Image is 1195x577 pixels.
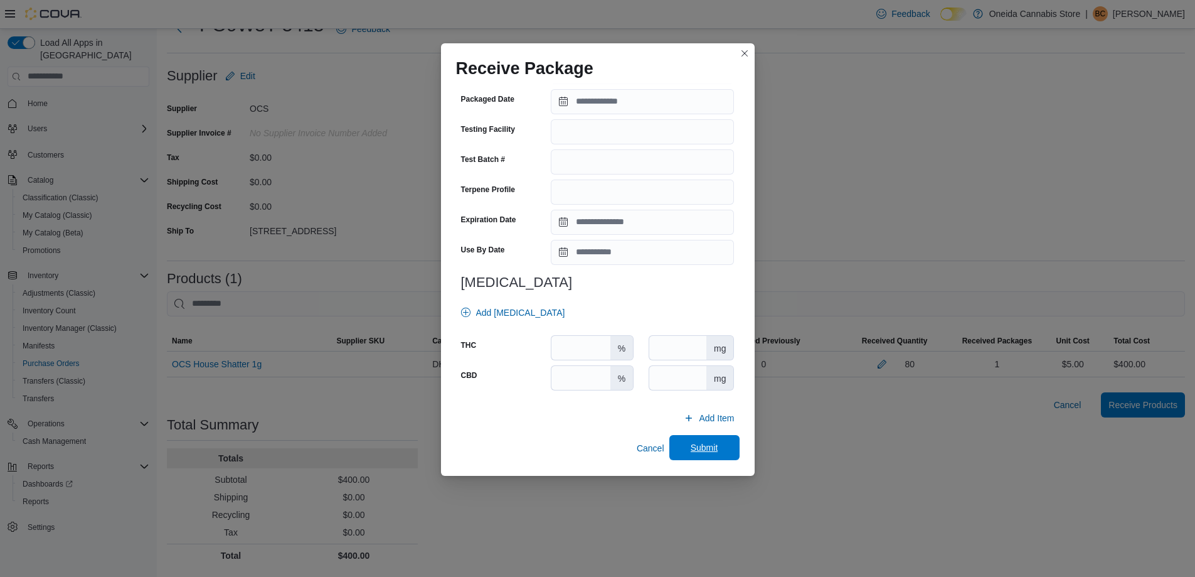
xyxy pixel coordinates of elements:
h1: Receive Package [456,58,593,78]
span: Add [MEDICAL_DATA] [476,306,565,319]
span: Add Item [699,412,734,424]
button: Cancel [632,436,669,461]
button: Submit [669,435,740,460]
button: Add [MEDICAL_DATA] [456,300,570,325]
div: % [610,366,633,390]
span: Cancel [637,442,664,455]
div: mg [706,336,733,360]
label: Testing Facility [461,124,515,134]
label: Packaged Date [461,94,514,104]
input: Press the down key to open a popover containing a calendar. [551,210,734,235]
input: Press the down key to open a popover containing a calendar. [551,89,734,114]
button: Add Item [679,406,739,431]
span: Submit [691,441,718,454]
h3: [MEDICAL_DATA] [461,275,735,290]
button: Closes this modal window [737,46,752,61]
input: Press the down key to open a popover containing a calendar. [551,240,734,265]
div: mg [706,366,733,390]
div: % [610,336,633,360]
label: CBD [461,370,477,380]
label: Terpene Profile [461,185,515,195]
label: Use By Date [461,245,505,255]
label: Test Batch # [461,154,505,164]
label: THC [461,340,477,350]
label: Expiration Date [461,215,516,225]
